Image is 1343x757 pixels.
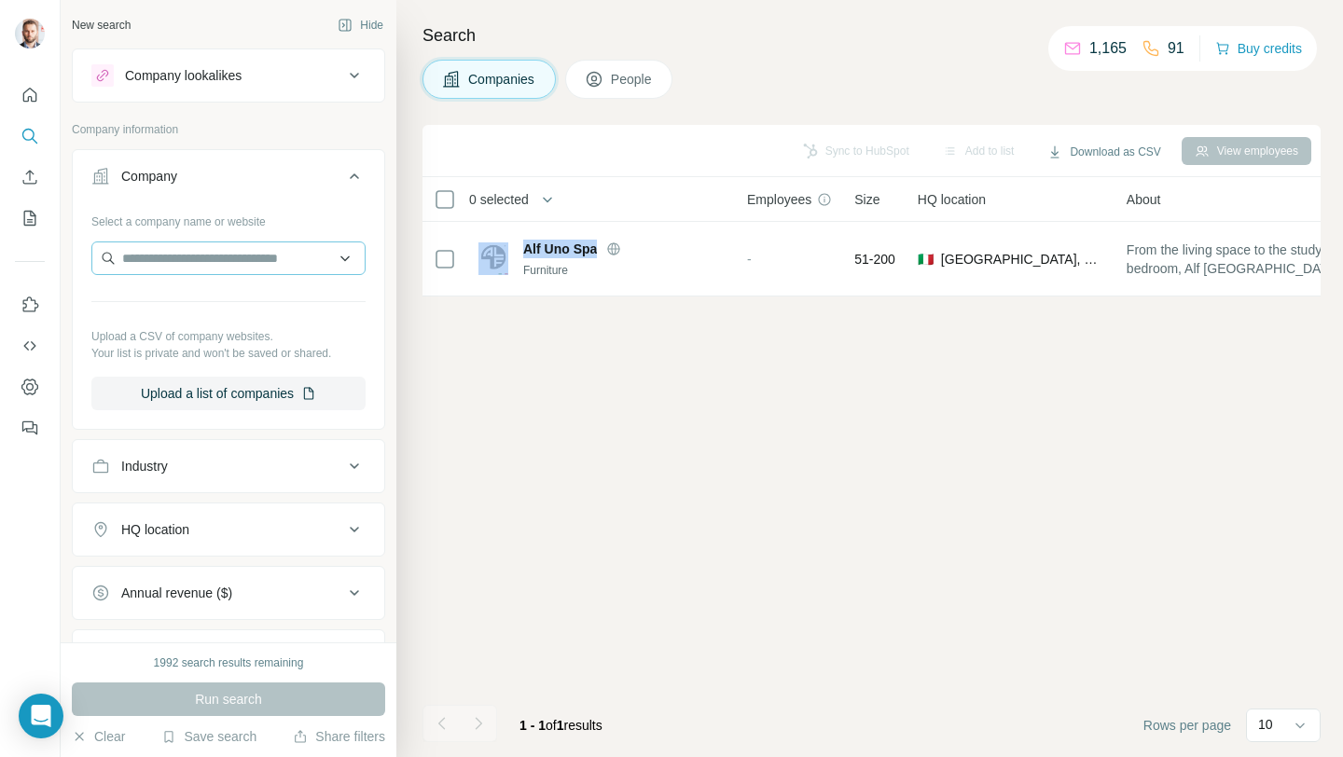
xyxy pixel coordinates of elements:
[557,718,564,733] span: 1
[1168,37,1184,60] p: 91
[941,250,1104,268] span: [GEOGRAPHIC_DATA], Francenigo
[15,19,45,48] img: Avatar
[121,584,232,602] div: Annual revenue ($)
[125,66,242,85] div: Company lookalikes
[154,654,304,671] div: 1992 search results remaining
[1143,716,1231,735] span: Rows per page
[161,727,256,746] button: Save search
[72,121,385,138] p: Company information
[15,160,45,194] button: Enrich CSV
[15,411,45,445] button: Feedback
[523,262,725,279] div: Furniture
[1034,138,1173,166] button: Download as CSV
[519,718,546,733] span: 1 - 1
[747,252,752,267] span: -
[15,288,45,322] button: Use Surfe on LinkedIn
[121,457,168,475] div: Industry
[121,167,177,186] div: Company
[73,634,384,679] button: Employees (size)
[121,520,189,539] div: HQ location
[73,444,384,489] button: Industry
[91,206,366,230] div: Select a company name or website
[1258,715,1273,734] p: 10
[468,70,536,89] span: Companies
[747,190,811,209] span: Employees
[293,727,385,746] button: Share filters
[611,70,654,89] span: People
[73,571,384,615] button: Annual revenue ($)
[523,240,597,258] span: Alf Uno Spa
[72,17,131,34] div: New search
[422,22,1321,48] h4: Search
[478,242,508,276] img: Logo of Alf Uno Spa
[19,694,63,738] div: Open Intercom Messenger
[546,718,557,733] span: of
[73,154,384,206] button: Company
[1089,37,1127,60] p: 1,165
[918,190,986,209] span: HQ location
[854,190,879,209] span: Size
[325,11,396,39] button: Hide
[918,250,934,268] span: 🇮🇹
[72,727,125,746] button: Clear
[469,190,529,209] span: 0 selected
[15,201,45,235] button: My lists
[73,53,384,98] button: Company lookalikes
[91,377,366,410] button: Upload a list of companies
[15,329,45,363] button: Use Surfe API
[15,370,45,404] button: Dashboard
[91,345,366,362] p: Your list is private and won't be saved or shared.
[519,718,602,733] span: results
[91,328,366,345] p: Upload a CSV of company websites.
[73,507,384,552] button: HQ location
[854,250,895,268] span: 51-200
[15,78,45,112] button: Quick start
[1215,35,1302,62] button: Buy credits
[15,119,45,153] button: Search
[1127,190,1161,209] span: About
